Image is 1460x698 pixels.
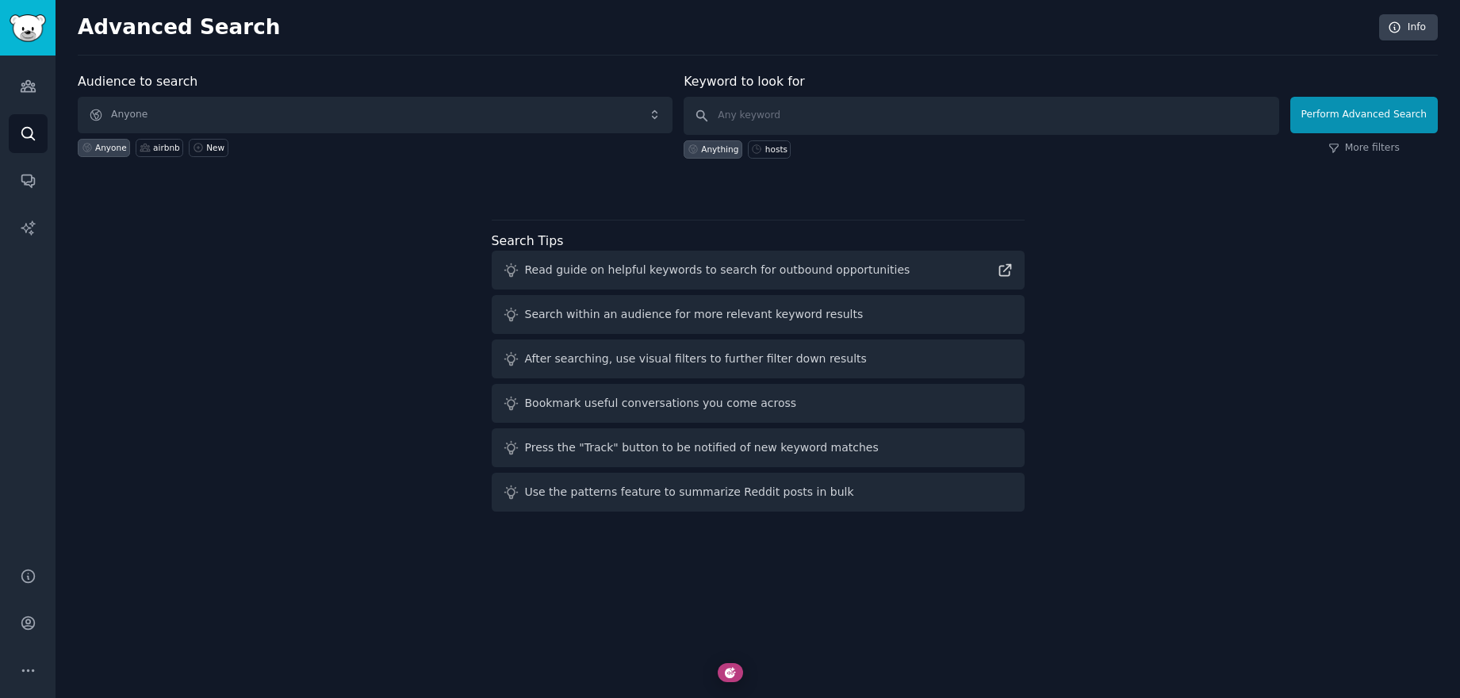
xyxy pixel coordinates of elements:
[525,395,797,412] div: Bookmark useful conversations you come across
[525,262,910,278] div: Read guide on helpful keywords to search for outbound opportunities
[1328,141,1400,155] a: More filters
[701,144,738,155] div: Anything
[525,351,867,367] div: After searching, use visual filters to further filter down results
[10,14,46,42] img: GummySearch logo
[525,484,854,500] div: Use the patterns feature to summarize Reddit posts in bulk
[1379,14,1438,41] a: Info
[684,74,805,89] label: Keyword to look for
[1290,97,1438,133] button: Perform Advanced Search
[525,439,879,456] div: Press the "Track" button to be notified of new keyword matches
[525,306,864,323] div: Search within an audience for more relevant keyword results
[492,233,564,248] label: Search Tips
[78,97,673,133] button: Anyone
[189,139,228,157] a: New
[206,142,224,153] div: New
[78,74,197,89] label: Audience to search
[153,142,180,153] div: airbnb
[684,97,1278,135] input: Any keyword
[765,144,787,155] div: hosts
[78,15,1370,40] h2: Advanced Search
[95,142,127,153] div: Anyone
